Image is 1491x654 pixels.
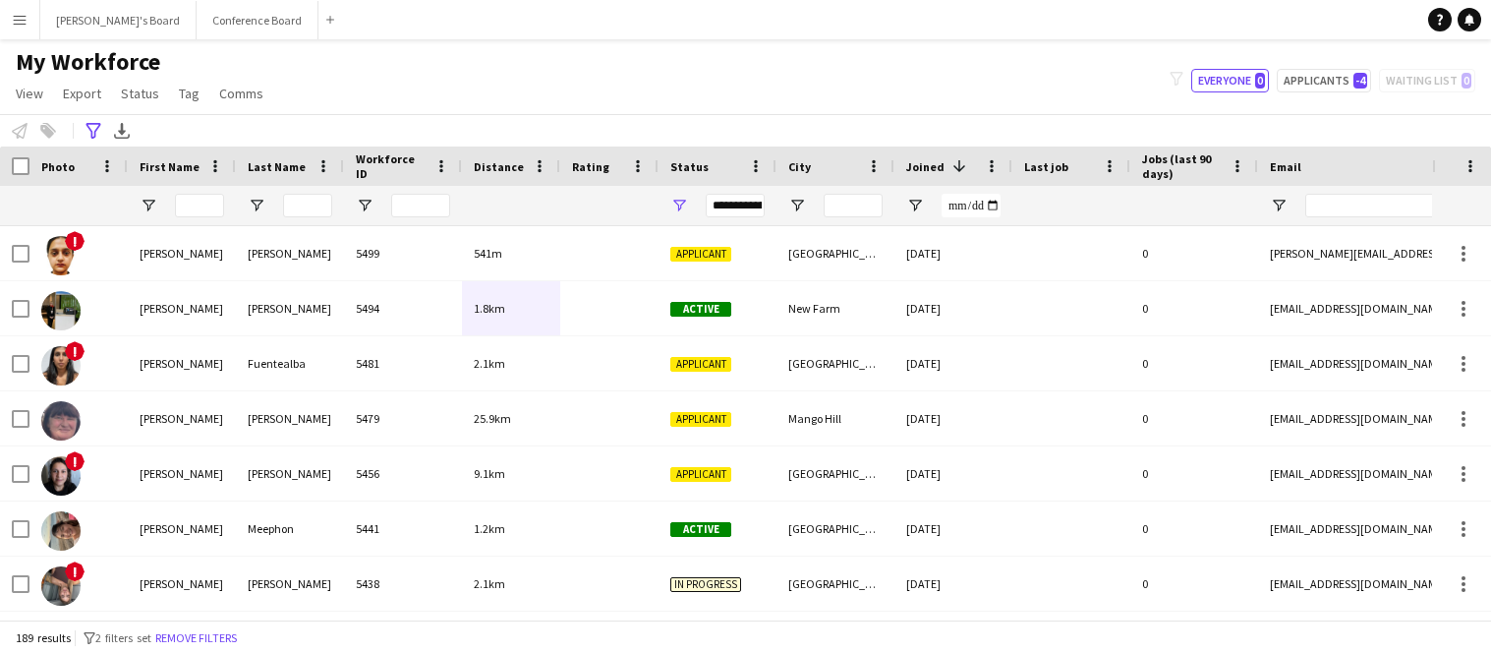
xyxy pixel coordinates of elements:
img: Katin Meephon [41,511,81,551]
app-action-btn: Advanced filters [82,119,105,143]
span: Export [63,85,101,102]
div: [PERSON_NAME] [128,446,236,501]
div: [PERSON_NAME] [128,281,236,335]
div: [PERSON_NAME] [128,557,236,611]
div: [DATE] [894,226,1012,280]
div: [PERSON_NAME] [236,391,344,446]
img: Himanshi Kanojia [41,236,81,275]
div: [GEOGRAPHIC_DATA] [776,446,894,501]
div: 0 [1130,391,1258,446]
span: 2 filters set [95,630,151,645]
span: 541m [474,246,502,261]
div: 5494 [344,281,462,335]
img: Veronica Iriarte [41,456,81,496]
span: 9.1km [474,466,505,481]
span: Distance [474,159,524,174]
span: Active [670,522,731,537]
span: View [16,85,43,102]
div: 5479 [344,391,462,446]
div: 5456 [344,446,462,501]
div: [GEOGRAPHIC_DATA] [776,557,894,611]
span: Applicant [670,412,731,427]
span: Rating [572,159,609,174]
span: 1.2km [474,521,505,536]
span: In progress [670,577,741,592]
input: Workforce ID Filter Input [391,194,450,217]
span: Workforce ID [356,151,427,181]
span: Last job [1024,159,1068,174]
span: 2.1km [474,576,505,591]
div: 5441 [344,502,462,556]
span: 0 [1255,73,1265,89]
div: 0 [1130,281,1258,335]
a: Status [113,81,167,106]
div: [GEOGRAPHIC_DATA] [776,226,894,280]
button: Remove filters [151,627,241,649]
img: Rachelle Perry [41,566,81,606]
div: [PERSON_NAME] [236,446,344,501]
div: [GEOGRAPHIC_DATA] [776,502,894,556]
input: First Name Filter Input [175,194,224,217]
button: Open Filter Menu [788,197,806,214]
span: 25.9km [474,411,511,426]
button: Everyone0 [1191,69,1269,92]
div: [DATE] [894,446,1012,501]
span: -4 [1353,73,1367,89]
div: [GEOGRAPHIC_DATA] [776,336,894,390]
a: View [8,81,51,106]
span: Joined [906,159,945,174]
div: [DATE] [894,336,1012,390]
span: City [788,159,811,174]
div: 0 [1130,502,1258,556]
span: My Workforce [16,47,160,77]
a: Export [55,81,109,106]
span: Email [1270,159,1301,174]
div: [DATE] [894,502,1012,556]
span: Status [670,159,709,174]
span: Applicant [670,467,731,482]
div: Meephon [236,502,344,556]
button: Open Filter Menu [906,197,924,214]
span: ! [65,562,85,581]
div: [PERSON_NAME] [128,391,236,446]
div: [PERSON_NAME] [128,502,236,556]
div: 0 [1130,446,1258,501]
span: Comms [219,85,263,102]
span: Applicant [670,247,731,262]
input: Joined Filter Input [942,194,1001,217]
button: Open Filter Menu [1270,197,1288,214]
span: ! [65,341,85,361]
div: [DATE] [894,557,1012,611]
span: Photo [41,159,75,174]
span: Status [121,85,159,102]
img: jaymi Rymer [41,291,81,330]
a: Comms [211,81,271,106]
div: Mango Hill [776,391,894,446]
button: Open Filter Menu [248,197,265,214]
div: 0 [1130,557,1258,611]
button: Open Filter Menu [140,197,157,214]
span: Active [670,302,731,317]
div: [DATE] [894,391,1012,446]
div: 0 [1130,336,1258,390]
img: Sheena Baines [41,401,81,441]
div: 0 [1130,226,1258,280]
button: Open Filter Menu [356,197,373,214]
img: Alejandra Fuentealba [41,346,81,386]
button: Applicants-4 [1277,69,1371,92]
span: First Name [140,159,200,174]
div: [PERSON_NAME] [236,557,344,611]
span: ! [65,231,85,251]
div: [PERSON_NAME] [128,226,236,280]
input: City Filter Input [824,194,883,217]
span: Last Name [248,159,306,174]
div: 5481 [344,336,462,390]
div: [PERSON_NAME] [236,281,344,335]
div: 5499 [344,226,462,280]
div: [PERSON_NAME] [236,226,344,280]
div: New Farm [776,281,894,335]
span: 2.1km [474,356,505,371]
div: [DATE] [894,281,1012,335]
div: 5438 [344,557,462,611]
span: Tag [179,85,200,102]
